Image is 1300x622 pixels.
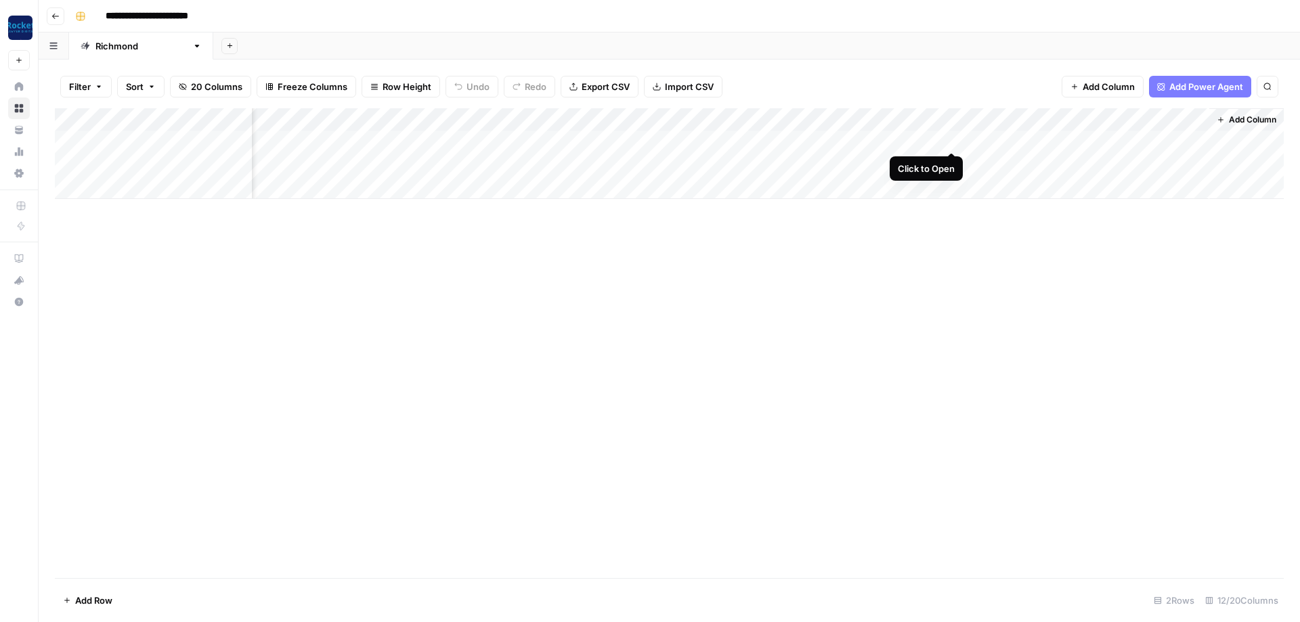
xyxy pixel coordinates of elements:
[1062,76,1144,97] button: Add Column
[257,76,356,97] button: Freeze Columns
[126,80,144,93] span: Sort
[8,97,30,119] a: Browse
[69,80,91,93] span: Filter
[8,141,30,162] a: Usage
[8,119,30,141] a: Your Data
[383,80,431,93] span: Row Height
[8,16,32,40] img: Rocket Pilots Logo
[446,76,498,97] button: Undo
[665,80,714,93] span: Import CSV
[1083,80,1135,93] span: Add Column
[8,291,30,313] button: Help + Support
[362,76,440,97] button: Row Height
[8,162,30,184] a: Settings
[525,80,546,93] span: Redo
[95,39,187,53] div: [GEOGRAPHIC_DATA]
[1149,76,1251,97] button: Add Power Agent
[8,76,30,97] a: Home
[561,76,638,97] button: Export CSV
[644,76,722,97] button: Import CSV
[69,32,213,60] a: [GEOGRAPHIC_DATA]
[55,590,121,611] button: Add Row
[504,76,555,97] button: Redo
[8,11,30,45] button: Workspace: Rocket Pilots
[191,80,242,93] span: 20 Columns
[60,76,112,97] button: Filter
[170,76,251,97] button: 20 Columns
[1211,111,1282,129] button: Add Column
[467,80,490,93] span: Undo
[75,594,112,607] span: Add Row
[278,80,347,93] span: Freeze Columns
[1169,80,1243,93] span: Add Power Agent
[1200,590,1284,611] div: 12/20 Columns
[9,270,29,290] div: What's new?
[582,80,630,93] span: Export CSV
[898,162,955,175] div: Click to Open
[8,248,30,269] a: AirOps Academy
[1229,114,1276,126] span: Add Column
[1148,590,1200,611] div: 2 Rows
[117,76,165,97] button: Sort
[8,269,30,291] button: What's new?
